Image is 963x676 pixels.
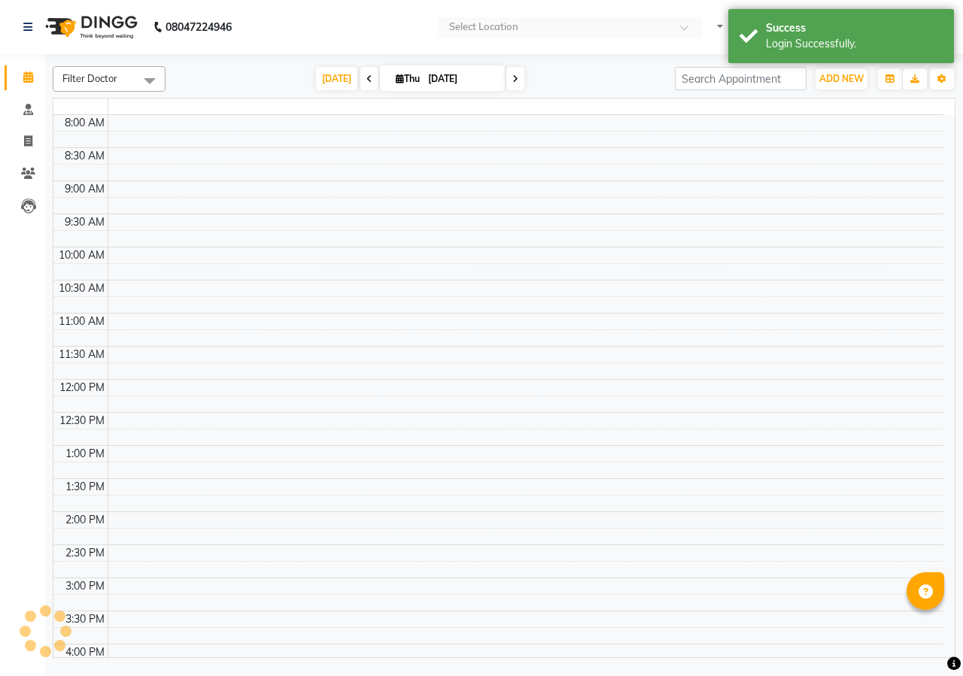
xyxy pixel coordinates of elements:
[316,67,357,90] span: [DATE]
[766,20,943,36] div: Success
[56,413,108,429] div: 12:30 PM
[62,578,108,594] div: 3:00 PM
[62,644,108,660] div: 4:00 PM
[449,20,518,35] div: Select Location
[62,181,108,197] div: 9:00 AM
[675,67,807,90] input: Search Appointment
[38,6,141,48] img: logo
[56,347,108,362] div: 11:30 AM
[56,314,108,329] div: 11:00 AM
[766,36,943,52] div: Login Successfully.
[62,72,117,84] span: Filter Doctor
[56,380,108,396] div: 12:00 PM
[62,611,108,627] div: 3:30 PM
[62,214,108,230] div: 9:30 AM
[62,446,108,462] div: 1:00 PM
[424,68,499,90] input: 2025-09-04
[392,73,424,84] span: Thu
[819,73,864,84] span: ADD NEW
[62,545,108,561] div: 2:30 PM
[62,479,108,495] div: 1:30 PM
[62,115,108,131] div: 8:00 AM
[62,512,108,528] div: 2:00 PM
[816,68,867,89] button: ADD NEW
[56,280,108,296] div: 10:30 AM
[166,6,232,48] b: 08047224946
[62,148,108,164] div: 8:30 AM
[56,247,108,263] div: 10:00 AM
